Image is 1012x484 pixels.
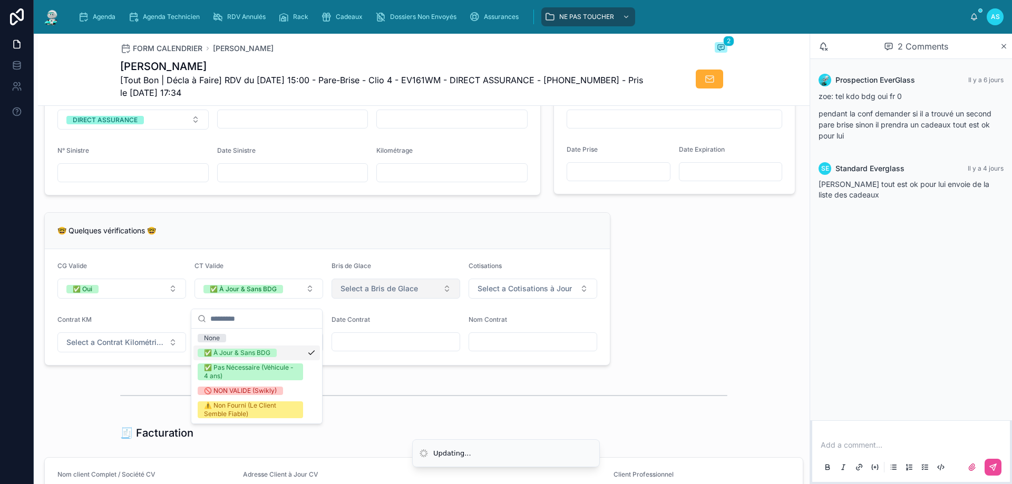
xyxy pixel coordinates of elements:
[614,470,674,478] span: Client Professionnel
[194,262,223,270] span: CT Valide
[478,283,572,294] span: Select a Cotisations à Jour
[679,145,725,153] span: Date Expiration
[70,5,970,28] div: scrollable content
[75,7,123,26] a: Agenda
[484,13,519,21] span: Assurances
[332,279,460,299] button: Select Button
[819,108,1004,141] p: pendant la conf demander si il a trouvé un second pare brise sinon il prendra un cadeaux tout est...
[469,262,502,270] span: Cotisations
[125,7,207,26] a: Agenda Technicien
[227,13,266,21] span: RDV Annulés
[332,262,371,270] span: Bris de Glace
[143,13,200,21] span: Agenda Technicien
[372,7,464,26] a: Dossiers Non Envoyés
[120,426,193,440] h1: 🧾 Facturation
[191,329,322,423] div: Suggestions
[991,13,1000,21] span: AS
[66,337,164,348] span: Select a Contrat Kilométrique
[821,164,829,173] span: SE
[567,145,598,153] span: Date Prise
[835,163,904,174] span: Standard Everglass
[835,75,915,85] span: Prospection EverGlass
[204,363,297,380] div: ✅ Pas Nécessaire (Véhicule - 4 ans)
[93,13,115,21] span: Agenda
[57,146,89,154] span: N° Sinistre
[318,7,370,26] a: Cadeaux
[336,13,363,21] span: Cadeaux
[57,226,156,235] span: 🤓 Quelques vérifications 🤓
[293,13,308,21] span: Rack
[819,180,989,199] span: [PERSON_NAME] tout est ok pour lui envoie de la liste des cadeaux
[376,146,413,154] span: Kilométrage
[120,74,648,99] span: [Tout Bon | Décla à Faire] RDV du [DATE] 15:00 - Pare-Brise - Clio 4 - EV161WM - DIRECT ASSURANCE...
[213,43,274,54] a: [PERSON_NAME]
[133,43,202,54] span: FORM CALENDRIER
[209,7,273,26] a: RDV Annulés
[243,470,318,478] span: Adresse Client à Jour CV
[204,334,220,342] div: None
[42,8,61,25] img: App logo
[390,13,456,21] span: Dossiers Non Envoyés
[968,76,1004,84] span: Il y a 6 jours
[204,387,277,395] div: 🚫 NON VALIDE (Swikly)
[57,262,87,270] span: CG Valide
[204,349,270,357] div: ✅ À Jour & Sans BDG
[57,332,186,352] button: Select Button
[194,279,323,299] button: Select Button
[57,470,155,478] span: Nom client Complet / Société CV
[466,7,526,26] a: Assurances
[340,283,418,294] span: Select a Bris de Glace
[723,36,734,46] span: 2
[204,401,297,418] div: ⚠️ Non Fourni (Le Client Semble Fiable)
[73,285,92,293] div: ✅ Oui
[559,13,614,21] span: NE PAS TOUCHER
[968,164,1004,172] span: Il y a 4 jours
[210,285,277,293] div: ✅ À Jour & Sans BDG
[332,315,370,323] span: Date Contrat
[120,59,648,74] h1: [PERSON_NAME]
[898,40,948,53] span: 2 Comments
[57,110,209,130] button: Select Button
[275,7,316,26] a: Rack
[469,279,597,299] button: Select Button
[819,91,1004,102] p: zoe: tel kdo bdg oui fr 0
[73,116,138,124] div: DIRECT ASSURANCE
[57,279,186,299] button: Select Button
[120,43,202,54] a: FORM CALENDRIER
[715,42,727,55] button: 2
[469,315,507,323] span: Nom Contrat
[217,146,256,154] span: Date Sinistre
[57,315,92,323] span: Contrat KM
[433,448,471,459] div: Updating...
[541,7,635,26] a: NE PAS TOUCHER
